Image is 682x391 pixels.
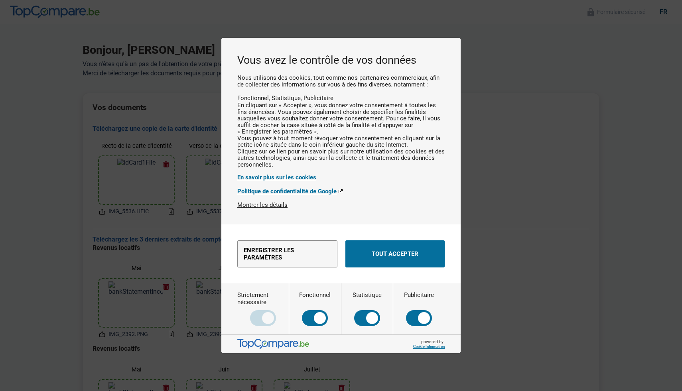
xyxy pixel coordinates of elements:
button: Montrer les détails [237,201,288,208]
a: Politique de confidentialité de Google [237,188,445,195]
button: Tout accepter [345,240,445,267]
img: logo [237,339,309,349]
a: Cookie Information [413,344,445,349]
label: Publicitaire [404,291,434,326]
label: Strictement nécessaire [237,291,289,326]
label: Statistique [353,291,382,326]
a: En savoir plus sur les cookies [237,174,445,181]
h2: Vous avez le contrôle de vos données [237,54,445,67]
div: Nous utilisons des cookies, tout comme nos partenaires commerciaux, afin de collecter des informa... [237,75,445,201]
button: Enregistrer les paramètres [237,240,337,267]
label: Fonctionnel [299,291,331,326]
li: Publicitaire [304,94,333,102]
span: powered by: [413,339,445,349]
li: Fonctionnel [237,94,272,102]
div: menu [221,224,461,283]
li: Statistique [272,94,304,102]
